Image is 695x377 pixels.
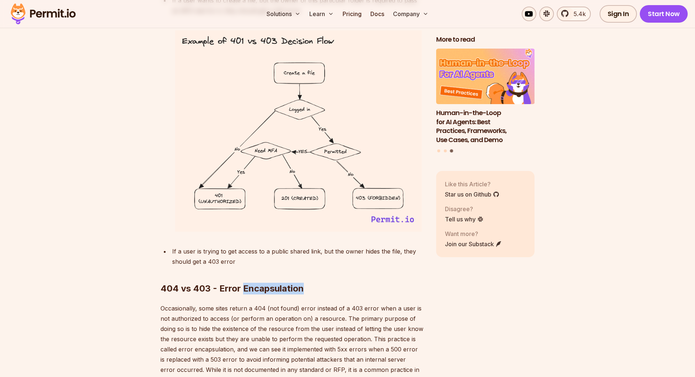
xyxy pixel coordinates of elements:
div: Posts [436,49,535,153]
img: Human-in-the-Loop for AI Agents: Best Practices, Frameworks, Use Cases, and Demo [436,49,535,104]
p: Disagree? [445,204,484,213]
button: Go to slide 2 [444,149,447,152]
img: Permit logo [7,1,79,26]
li: 3 of 3 [436,49,535,145]
a: Join our Substack [445,239,502,248]
button: Solutions [264,7,303,21]
p: Want more? [445,229,502,238]
button: Company [390,7,431,21]
h2: More to read [436,35,535,44]
button: Go to slide 3 [450,149,453,152]
a: Human-in-the-Loop for AI Agents: Best Practices, Frameworks, Use Cases, and DemoHuman-in-the-Loop... [436,49,535,145]
a: Pricing [340,7,365,21]
p: If a user is trying to get access to a public shared link, but the owner hides the file, they sho... [172,246,424,267]
button: Learn [306,7,337,21]
p: Like this Article? [445,179,499,188]
a: 5.4k [557,7,591,21]
h2: 404 vs 403 - Error Encapsulation [160,254,424,294]
a: Tell us why [445,214,484,223]
span: 5.4k [569,9,586,18]
button: Go to slide 1 [437,149,440,152]
a: Star us on Github [445,190,499,198]
img: image.png [172,27,424,235]
h3: Human-in-the-Loop for AI Agents: Best Practices, Frameworks, Use Cases, and Demo [436,108,535,144]
a: Sign In [600,5,637,23]
a: Start Now [640,5,688,23]
a: Docs [367,7,387,21]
